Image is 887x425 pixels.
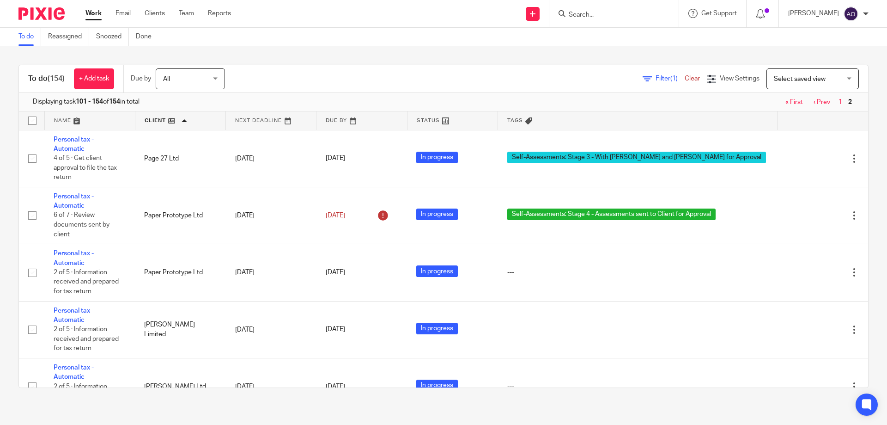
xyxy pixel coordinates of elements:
span: 2 of 5 · Information received and prepared for tax return [54,383,119,409]
td: [DATE] [226,130,316,187]
span: [DATE] [326,383,345,390]
span: [DATE] [326,326,345,333]
a: Email [115,9,131,18]
span: View Settings [720,75,759,82]
td: [DATE] [226,244,316,301]
a: Personal tax - Automatic [54,250,94,266]
span: 2 of 5 · Information received and prepared for tax return [54,326,119,351]
a: Clients [145,9,165,18]
span: Displaying task of in total [33,97,140,106]
td: Paper Prototype Ltd [135,244,225,301]
a: Done [136,28,158,46]
a: Snoozed [96,28,129,46]
a: Personal tax - Automatic [54,364,94,380]
span: (1) [670,75,678,82]
span: In progress [416,265,458,277]
nav: pager [781,99,854,106]
span: In progress [416,380,458,391]
span: (154) [48,75,65,82]
td: [PERSON_NAME] Limited [135,301,225,358]
div: --- [507,325,768,334]
div: --- [507,268,768,277]
span: All [163,76,170,82]
span: [DATE] [326,212,345,219]
span: Get Support [701,10,737,17]
a: Personal tax - Automatic [54,193,94,209]
a: 1 [838,99,842,105]
td: [DATE] [226,187,316,244]
span: In progress [416,152,458,163]
span: Self-Assessments: Stage 4 - Assessments sent to Client for Approval [507,209,716,220]
td: [DATE] [226,358,316,415]
a: Team [179,9,194,18]
span: 2 of 5 · Information received and prepared for tax return [54,269,119,295]
td: [DATE] [226,301,316,358]
b: 154 [109,99,120,105]
td: [PERSON_NAME] Ltd [135,358,225,415]
span: 6 of 7 · Review documents sent by client [54,212,109,238]
b: 101 - 154 [76,99,103,105]
p: [PERSON_NAME] [788,9,839,18]
a: + Add task [74,68,114,89]
span: [DATE] [326,269,345,276]
input: Search [568,11,651,19]
span: 2 [846,97,854,108]
a: Reports [208,9,231,18]
span: Self-Assessments: Stage 3 - With [PERSON_NAME] and [PERSON_NAME] for Approval [507,152,766,163]
span: [DATE] [326,155,345,162]
a: Clear [685,75,700,82]
a: Personal tax - Automatic [54,136,94,152]
span: Tags [507,118,523,123]
span: 4 of 5 · Get client approval to file the tax return [54,155,117,180]
a: Reassigned [48,28,89,46]
h1: To do [28,74,65,84]
img: Pixie [18,7,65,20]
span: In progress [416,209,458,220]
div: --- [507,382,768,391]
span: Filter [656,75,685,82]
span: Select saved view [774,76,826,82]
a: Personal tax - Automatic [54,308,94,323]
td: Page 27 Ltd [135,130,225,187]
a: « First [785,99,803,105]
a: Work [85,9,102,18]
span: In progress [416,323,458,334]
td: Paper Prototype Ltd [135,187,225,244]
a: To do [18,28,41,46]
img: svg%3E [844,6,858,21]
p: Due by [131,74,151,83]
a: ‹ Prev [814,99,830,105]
